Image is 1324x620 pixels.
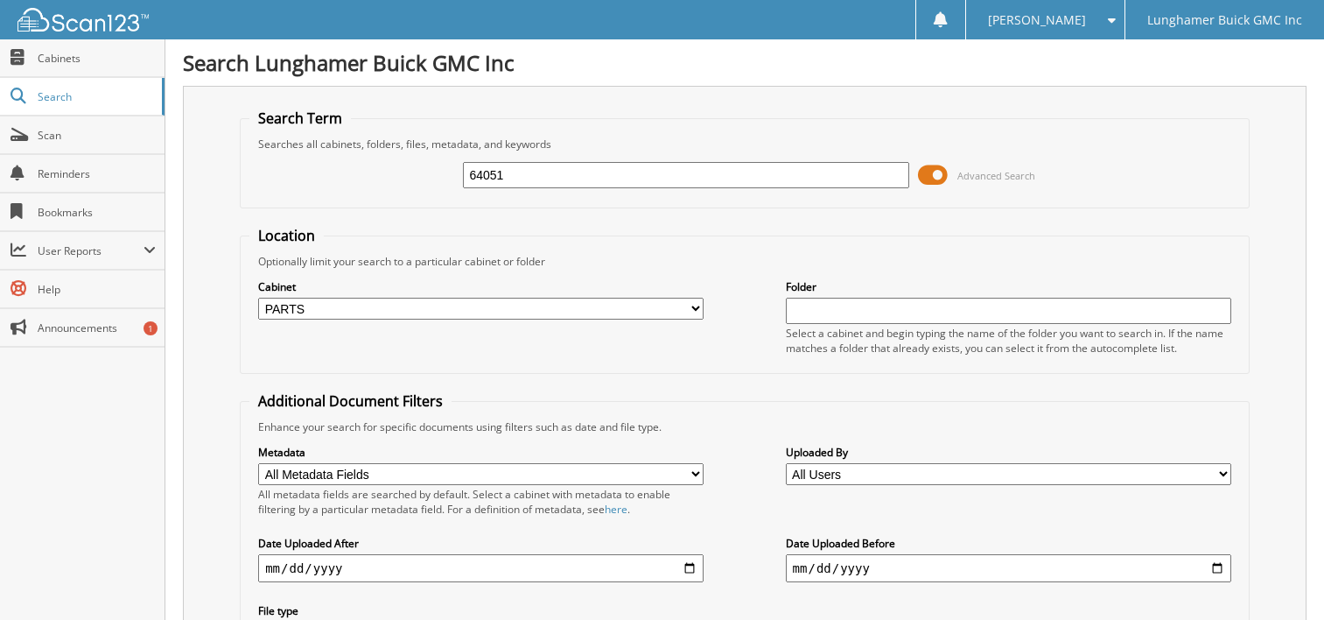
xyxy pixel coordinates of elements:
[249,109,351,128] legend: Search Term
[605,502,627,517] a: here
[786,326,1231,356] div: Select a cabinet and begin typing the name of the folder you want to search in. If the name match...
[1147,15,1302,25] span: Lunghamer Buick GMC Inc
[38,128,156,143] span: Scan
[249,419,1240,434] div: Enhance your search for specific documents using filters such as date and file type.
[38,243,144,258] span: User Reports
[38,51,156,66] span: Cabinets
[258,603,704,618] label: File type
[144,321,158,335] div: 1
[38,282,156,297] span: Help
[258,536,704,551] label: Date Uploaded After
[18,8,149,32] img: scan123-logo-white.svg
[183,48,1306,77] h1: Search Lunghamer Buick GMC Inc
[38,166,156,181] span: Reminders
[38,89,153,104] span: Search
[249,226,324,245] legend: Location
[258,279,704,294] label: Cabinet
[786,536,1231,551] label: Date Uploaded Before
[249,391,452,411] legend: Additional Document Filters
[786,445,1231,460] label: Uploaded By
[258,445,704,460] label: Metadata
[38,321,156,335] span: Announcements
[249,137,1240,151] div: Searches all cabinets, folders, files, metadata, and keywords
[957,169,1035,182] span: Advanced Search
[38,205,156,220] span: Bookmarks
[786,279,1231,294] label: Folder
[786,554,1231,582] input: end
[988,15,1086,25] span: [PERSON_NAME]
[258,554,704,582] input: start
[258,487,704,517] div: All metadata fields are searched by default. Select a cabinet with metadata to enable filtering b...
[249,254,1240,269] div: Optionally limit your search to a particular cabinet or folder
